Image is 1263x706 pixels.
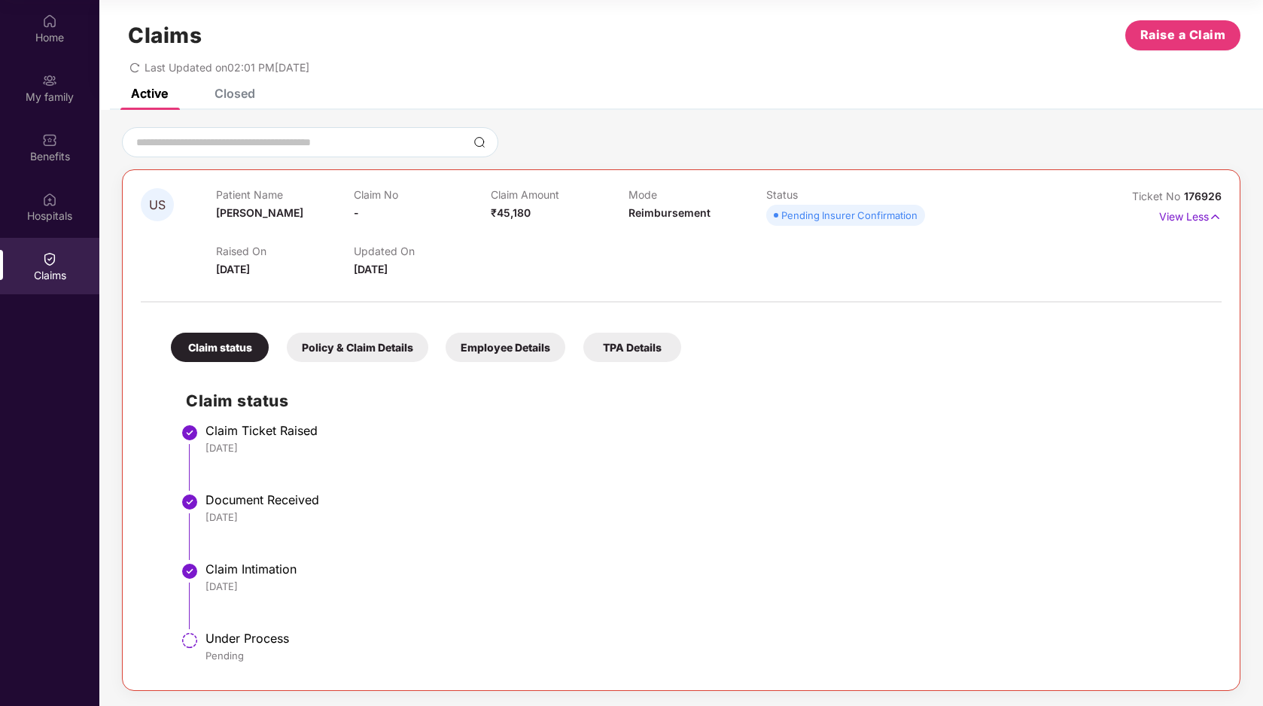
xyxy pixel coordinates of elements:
[354,206,359,219] span: -
[205,423,1207,438] div: Claim Ticket Raised
[205,510,1207,524] div: [DATE]
[205,561,1207,577] div: Claim Intimation
[215,86,255,101] div: Closed
[181,631,199,650] img: svg+xml;base64,PHN2ZyBpZD0iU3RlcC1QZW5kaW5nLTMyeDMyIiB4bWxucz0iaHR0cDovL3d3dy53My5vcmcvMjAwMC9zdm...
[216,206,303,219] span: [PERSON_NAME]
[171,333,269,362] div: Claim status
[1209,208,1222,225] img: svg+xml;base64,PHN2ZyB4bWxucz0iaHR0cDovL3d3dy53My5vcmcvMjAwMC9zdmciIHdpZHRoPSIxNyIgaGVpZ2h0PSIxNy...
[216,188,354,201] p: Patient Name
[354,263,388,275] span: [DATE]
[1184,190,1222,202] span: 176926
[628,206,711,219] span: Reimbursement
[1159,205,1222,225] p: View Less
[354,245,492,257] p: Updated On
[1132,190,1184,202] span: Ticket No
[205,649,1207,662] div: Pending
[149,199,166,211] span: US
[473,136,485,148] img: svg+xml;base64,PHN2ZyBpZD0iU2VhcmNoLTMyeDMyIiB4bWxucz0iaHR0cDovL3d3dy53My5vcmcvMjAwMC9zdmciIHdpZH...
[1140,26,1226,44] span: Raise a Claim
[128,23,202,48] h1: Claims
[131,86,168,101] div: Active
[129,61,140,74] span: redo
[583,333,681,362] div: TPA Details
[491,206,531,219] span: ₹45,180
[42,132,57,148] img: svg+xml;base64,PHN2ZyBpZD0iQmVuZWZpdHMiIHhtbG5zPSJodHRwOi8vd3d3LnczLm9yZy8yMDAwL3N2ZyIgd2lkdGg9Ij...
[628,188,766,201] p: Mode
[181,562,199,580] img: svg+xml;base64,PHN2ZyBpZD0iU3RlcC1Eb25lLTMyeDMyIiB4bWxucz0iaHR0cDovL3d3dy53My5vcmcvMjAwMC9zdmciIH...
[205,492,1207,507] div: Document Received
[42,251,57,266] img: svg+xml;base64,PHN2ZyBpZD0iQ2xhaW0iIHhtbG5zPSJodHRwOi8vd3d3LnczLm9yZy8yMDAwL3N2ZyIgd2lkdGg9IjIwIi...
[42,14,57,29] img: svg+xml;base64,PHN2ZyBpZD0iSG9tZSIgeG1sbnM9Imh0dHA6Ly93d3cudzMub3JnLzIwMDAvc3ZnIiB3aWR0aD0iMjAiIG...
[216,263,250,275] span: [DATE]
[181,424,199,442] img: svg+xml;base64,PHN2ZyBpZD0iU3RlcC1Eb25lLTMyeDMyIiB4bWxucz0iaHR0cDovL3d3dy53My5vcmcvMjAwMC9zdmciIH...
[766,188,904,201] p: Status
[42,192,57,207] img: svg+xml;base64,PHN2ZyBpZD0iSG9zcGl0YWxzIiB4bWxucz0iaHR0cDovL3d3dy53My5vcmcvMjAwMC9zdmciIHdpZHRoPS...
[287,333,428,362] div: Policy & Claim Details
[446,333,565,362] div: Employee Details
[42,73,57,88] img: svg+xml;base64,PHN2ZyB3aWR0aD0iMjAiIGhlaWdodD0iMjAiIHZpZXdCb3g9IjAgMCAyMCAyMCIgZmlsbD0ibm9uZSIgeG...
[181,493,199,511] img: svg+xml;base64,PHN2ZyBpZD0iU3RlcC1Eb25lLTMyeDMyIiB4bWxucz0iaHR0cDovL3d3dy53My5vcmcvMjAwMC9zdmciIH...
[205,580,1207,593] div: [DATE]
[1125,20,1240,50] button: Raise a Claim
[354,188,492,201] p: Claim No
[205,631,1207,646] div: Under Process
[205,441,1207,455] div: [DATE]
[216,245,354,257] p: Raised On
[145,61,309,74] span: Last Updated on 02:01 PM[DATE]
[781,208,918,223] div: Pending Insurer Confirmation
[491,188,628,201] p: Claim Amount
[186,388,1207,413] h2: Claim status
